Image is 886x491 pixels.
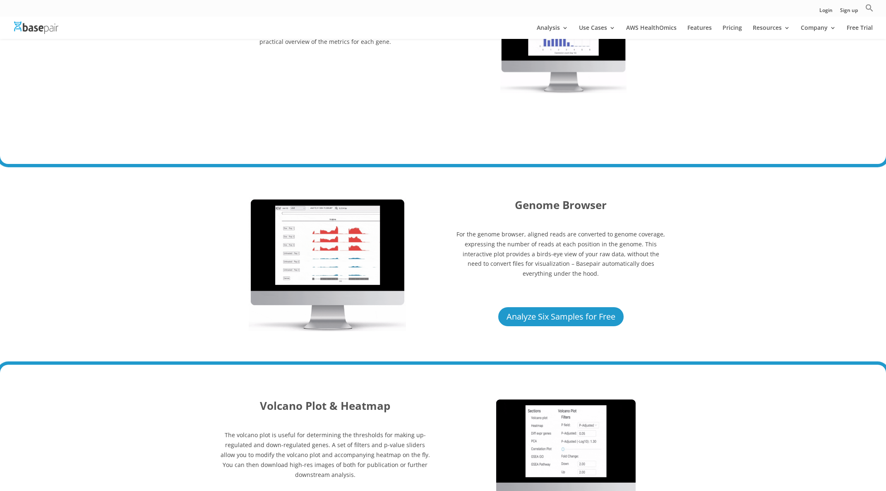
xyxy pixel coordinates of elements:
[515,197,607,212] b: Genome Browser
[497,306,625,327] a: Analyze Six Samples for Free
[220,430,431,485] p: The volcano plot is useful for determining the thresholds for making up-regulated and down-regula...
[801,25,836,39] a: Company
[819,8,833,17] a: Login
[537,25,568,39] a: Analysis
[260,398,390,413] b: Volcano Plot & Heatmap
[579,25,615,39] a: Use Cases
[14,22,58,34] img: Basepair
[455,229,666,284] p: For the genome browser, aligned reads are converted to genome coverage, expressing the number of ...
[865,4,874,12] svg: Search
[753,25,790,39] a: Resources
[723,25,742,39] a: Pricing
[727,431,876,481] iframe: Drift Widget Chat Controller
[865,4,874,17] a: Search Icon Link
[687,25,712,39] a: Features
[626,25,677,39] a: AWS HealthOmics
[249,197,406,331] img: Genome
[847,25,873,39] a: Free Trial
[840,8,858,17] a: Sign up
